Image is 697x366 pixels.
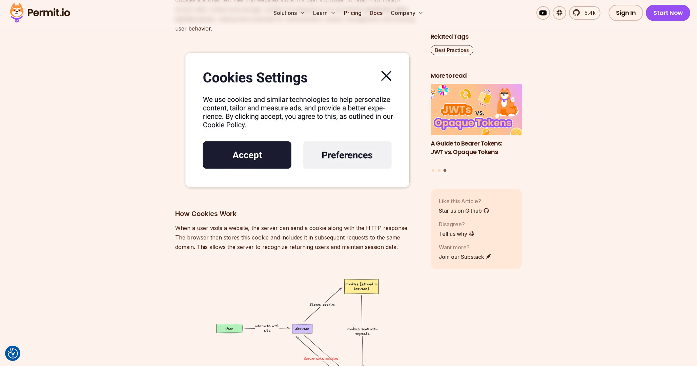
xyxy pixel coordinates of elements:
[7,1,73,24] img: Permit logo
[388,6,426,20] button: Company
[439,220,475,228] p: Disagree?
[444,169,447,172] button: Go to slide 3
[8,348,18,359] img: Revisit consent button
[646,5,690,21] a: Start Now
[439,253,492,261] a: Join our Substack
[439,243,492,251] p: Want more?
[431,139,522,156] h3: A Guide to Bearer Tokens: JWT vs. Opaque Tokens
[431,33,522,41] h2: Related Tags
[438,169,440,172] button: Go to slide 2
[439,207,489,215] a: Star us on Github
[175,223,420,252] p: When a user visits a website, the server can send a cookie along with the HTTP response. The brow...
[580,9,596,17] span: 5.4k
[431,72,522,80] h2: More to read
[431,84,522,173] div: Posts
[175,208,420,219] h3: How Cookies Work
[569,6,600,20] a: 5.4k
[431,84,522,165] li: 3 of 3
[609,5,643,21] a: Sign In
[439,230,475,238] a: Tell us why
[431,45,473,55] a: Best Practices
[431,84,522,136] img: A Guide to Bearer Tokens: JWT vs. Opaque Tokens
[341,6,364,20] a: Pricing
[310,6,339,20] button: Learn
[175,44,420,197] img: image.png
[432,169,434,172] button: Go to slide 1
[8,348,18,359] button: Consent Preferences
[271,6,308,20] button: Solutions
[367,6,385,20] a: Docs
[439,197,489,205] p: Like this Article?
